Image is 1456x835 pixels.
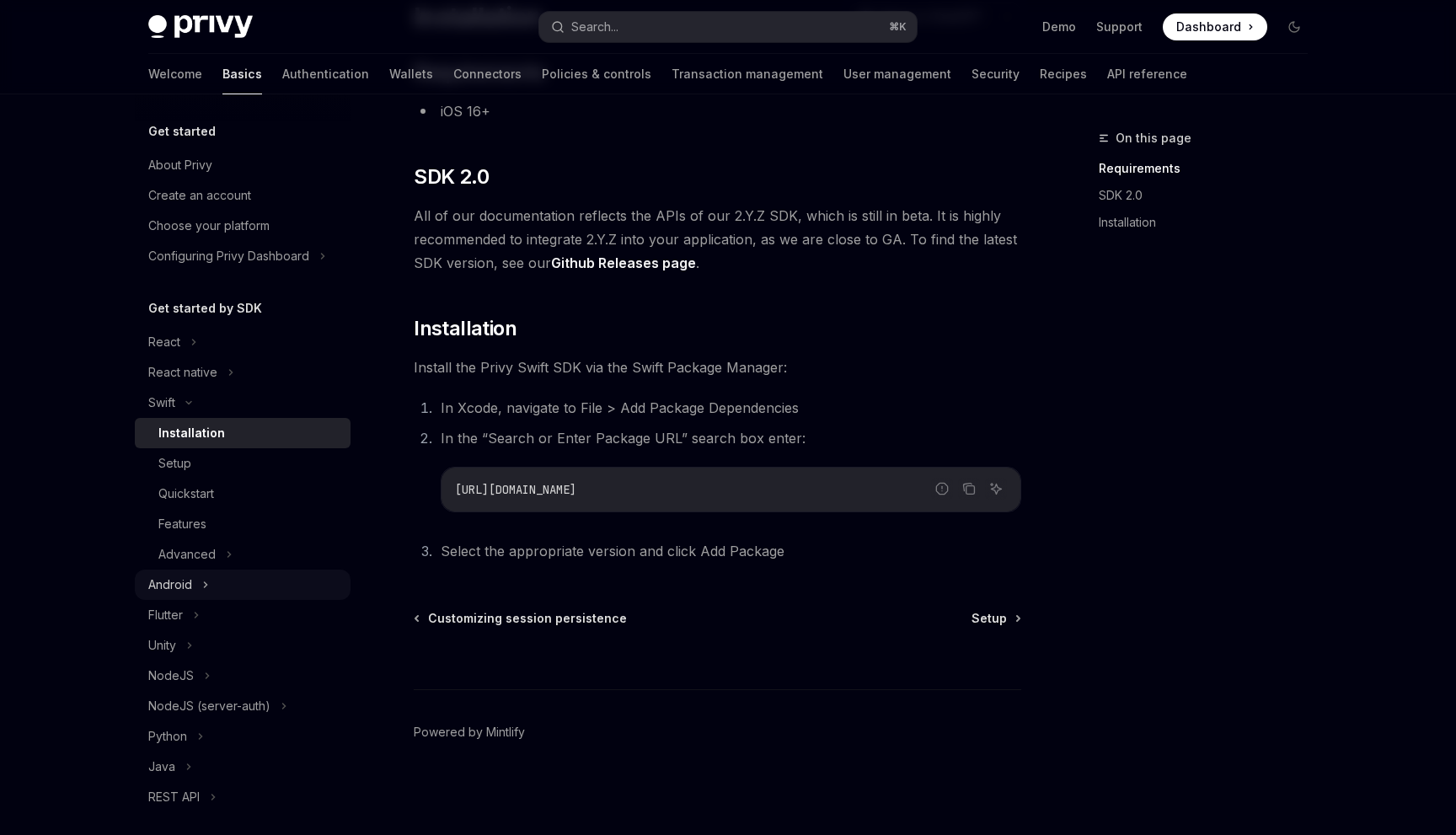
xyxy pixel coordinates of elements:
div: NodeJS [148,666,194,686]
a: Setup [972,610,1020,627]
button: Search...⌘K [539,12,917,42]
a: About Privy [135,150,351,180]
a: SDK 2.0 [1099,182,1321,209]
span: Install the Privy Swift SDK via the Swift Package Manager: [414,356,1021,379]
img: dark logo [148,15,253,39]
div: About Privy [148,155,212,175]
div: Flutter [148,605,183,625]
a: Transaction management [672,54,823,94]
div: Python [148,726,187,747]
div: Unity [148,635,176,656]
li: In the “Search or Enter Package URL” search box enter: [436,426,1021,512]
a: Connectors [453,54,522,94]
div: React native [148,362,217,383]
button: Copy the contents from the code block [958,478,980,500]
a: Installation [135,418,351,448]
a: Welcome [148,54,202,94]
a: Setup [135,448,351,479]
a: Dashboard [1163,13,1267,40]
span: Installation [414,315,517,342]
a: Choose your platform [135,211,351,241]
a: Basics [222,54,262,94]
a: Features [135,509,351,539]
button: Ask AI [985,478,1007,500]
div: Advanced [158,544,216,565]
div: React [148,332,180,352]
h5: Get started by SDK [148,298,262,318]
a: User management [843,54,951,94]
button: Toggle dark mode [1281,13,1308,40]
div: Android [148,575,192,595]
div: Search... [571,17,618,37]
a: Create an account [135,180,351,211]
span: All of our documentation reflects the APIs of our 2.Y.Z SDK, which is still in beta. It is highly... [414,204,1021,275]
li: In Xcode, navigate to File > Add Package Dependencies [436,396,1021,420]
span: SDK 2.0 [414,163,489,190]
span: ⌘ K [889,20,907,34]
div: Configuring Privy Dashboard [148,246,309,266]
li: Select the appropriate version and click Add Package [436,539,1021,563]
div: Choose your platform [148,216,270,236]
span: Setup [972,610,1007,627]
h5: Get started [148,121,216,142]
div: NodeJS (server-auth) [148,696,270,716]
span: Customizing session persistence [428,610,627,627]
a: Recipes [1040,54,1087,94]
a: Security [972,54,1020,94]
a: Customizing session persistence [415,610,627,627]
a: API reference [1107,54,1187,94]
a: Requirements [1099,155,1321,182]
a: Powered by Mintlify [414,724,525,741]
div: Installation [158,423,225,443]
a: Wallets [389,54,433,94]
div: REST API [148,787,200,807]
a: Github Releases page [551,254,696,272]
div: Setup [158,453,191,474]
span: On this page [1116,128,1191,148]
div: Create an account [148,185,251,206]
span: Dashboard [1176,19,1241,35]
div: Features [158,514,206,534]
a: Authentication [282,54,369,94]
div: Java [148,757,175,777]
li: iOS 16+ [414,99,1021,123]
div: Quickstart [158,484,214,504]
a: Support [1096,19,1143,35]
span: [URL][DOMAIN_NAME] [455,482,576,497]
button: Report incorrect code [931,478,953,500]
a: Quickstart [135,479,351,509]
a: Demo [1042,19,1076,35]
a: Policies & controls [542,54,651,94]
div: Swift [148,393,175,413]
a: Installation [1099,209,1321,236]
